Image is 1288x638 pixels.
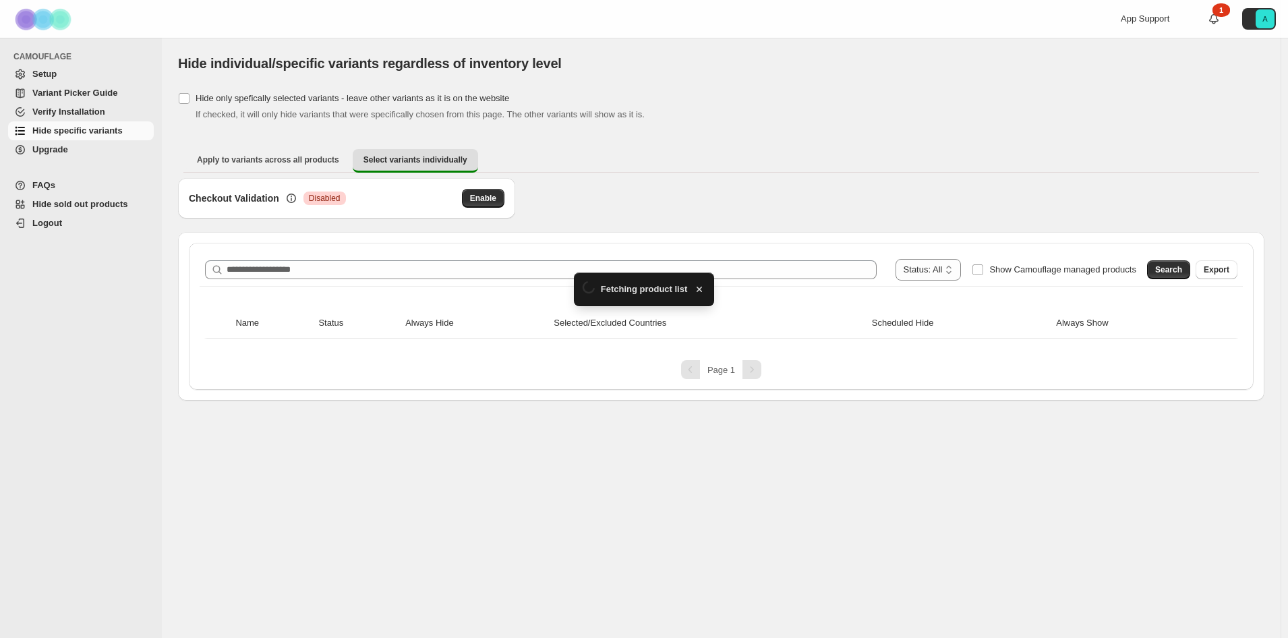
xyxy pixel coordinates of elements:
th: Selected/Excluded Countries [550,308,867,339]
img: Camouflage [11,1,78,38]
button: Enable [462,189,504,208]
span: Enable [470,193,496,204]
span: CAMOUFLAGE [13,51,155,62]
span: Fetching product list [601,283,688,296]
th: Always Show [1052,308,1210,339]
span: Setup [32,69,57,79]
span: Hide only spefically selected variants - leave other variants as it is on the website [196,93,509,103]
span: Select variants individually [363,154,467,165]
span: Logout [32,218,62,228]
span: Upgrade [32,144,68,154]
a: Verify Installation [8,103,154,121]
span: Export [1204,264,1229,275]
a: 1 [1207,12,1221,26]
span: Hide individual/specific variants regardless of inventory level [178,56,562,71]
h3: Checkout Validation [189,192,279,205]
span: Search [1155,264,1182,275]
span: Apply to variants across all products [197,154,339,165]
a: Upgrade [8,140,154,159]
a: Variant Picker Guide [8,84,154,103]
span: Show Camouflage managed products [989,264,1136,274]
a: Hide specific variants [8,121,154,140]
button: Avatar with initials A [1242,8,1276,30]
span: If checked, it will only hide variants that were specifically chosen from this page. The other va... [196,109,645,119]
span: Page 1 [707,365,735,375]
div: Select variants individually [178,178,1264,401]
span: Variant Picker Guide [32,88,117,98]
th: Status [314,308,401,339]
th: Name [231,308,314,339]
a: Logout [8,214,154,233]
button: Export [1196,260,1237,279]
span: Disabled [309,193,341,204]
th: Always Hide [401,308,550,339]
a: Hide sold out products [8,195,154,214]
nav: Pagination [200,360,1243,379]
button: Search [1147,260,1190,279]
th: Scheduled Hide [868,308,1052,339]
span: Avatar with initials A [1256,9,1275,28]
span: Hide sold out products [32,199,128,209]
button: Select variants individually [353,149,478,173]
a: Setup [8,65,154,84]
button: Apply to variants across all products [186,149,350,171]
span: FAQs [32,180,55,190]
span: Hide specific variants [32,125,123,136]
a: FAQs [8,176,154,195]
span: Verify Installation [32,107,105,117]
text: A [1262,15,1268,23]
div: 1 [1212,3,1230,17]
span: App Support [1121,13,1169,24]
